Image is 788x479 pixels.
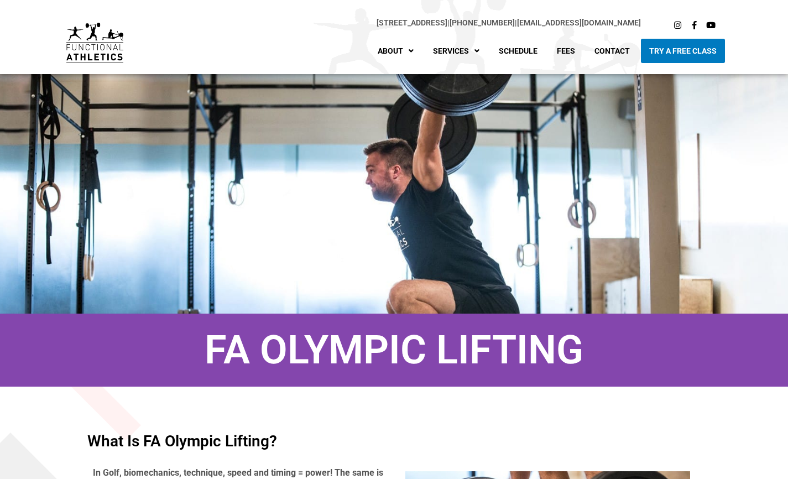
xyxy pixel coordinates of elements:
[377,18,450,27] span: |
[641,39,725,63] a: Try A Free Class
[377,18,447,27] a: [STREET_ADDRESS]
[145,17,641,29] p: |
[17,330,771,370] h1: FA Olympic Lifting
[586,39,638,63] a: Contact
[425,39,488,63] a: Services
[450,18,515,27] a: [PHONE_NUMBER]
[66,23,123,62] img: default-logo
[369,39,422,63] a: About
[517,18,641,27] a: [EMAIL_ADDRESS][DOMAIN_NAME]
[490,39,546,63] a: Schedule
[549,39,583,63] a: Fees
[87,434,701,449] h4: What is FA Olympic Lifting?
